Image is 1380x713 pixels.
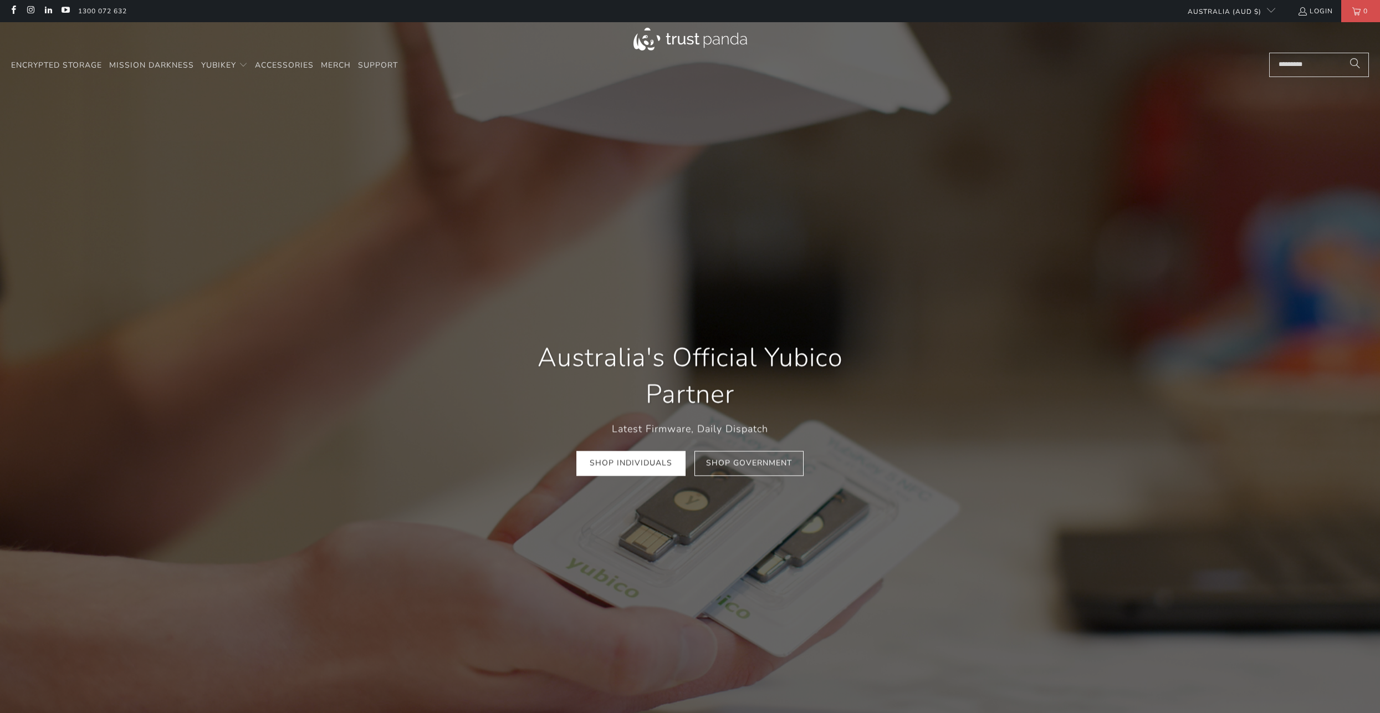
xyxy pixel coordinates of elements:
a: Encrypted Storage [11,53,102,79]
p: Latest Firmware, Daily Dispatch [507,421,873,437]
a: Trust Panda Australia on Instagram [25,7,35,16]
a: Trust Panda Australia on YouTube [60,7,70,16]
button: Search [1341,53,1369,77]
span: Accessories [255,60,314,70]
a: Accessories [255,53,314,79]
summary: YubiKey [201,53,248,79]
a: Support [358,53,398,79]
nav: Translation missing: en.navigation.header.main_nav [11,53,398,79]
img: Trust Panda Australia [633,28,747,50]
a: Merch [321,53,351,79]
span: Support [358,60,398,70]
h1: Australia's Official Yubico Partner [507,340,873,413]
span: YubiKey [201,60,236,70]
a: Shop Individuals [576,451,686,476]
a: Trust Panda Australia on Facebook [8,7,18,16]
a: Login [1297,5,1333,17]
a: Trust Panda Australia on LinkedIn [43,7,53,16]
span: Merch [321,60,351,70]
a: 1300 072 632 [78,5,127,17]
a: Mission Darkness [109,53,194,79]
span: Mission Darkness [109,60,194,70]
a: Shop Government [694,451,804,476]
span: Encrypted Storage [11,60,102,70]
input: Search... [1269,53,1369,77]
